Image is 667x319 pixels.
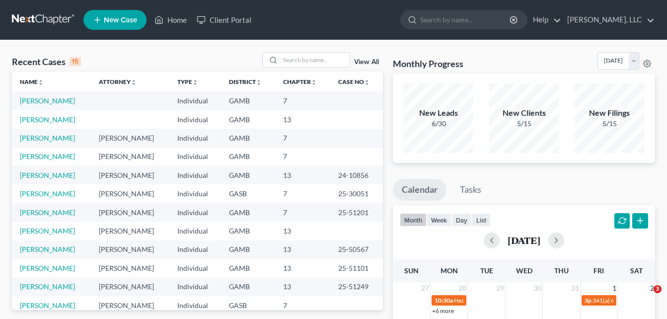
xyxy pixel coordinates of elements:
td: [PERSON_NAME] [91,148,170,166]
div: New Leads [404,107,473,119]
a: [PERSON_NAME] [20,189,75,198]
a: [PERSON_NAME] [20,301,75,310]
i: unfold_more [256,80,262,85]
span: 30 [532,282,542,294]
td: 13 [275,222,330,240]
span: 3 [654,285,662,293]
a: [PERSON_NAME] [20,264,75,272]
h3: Monthly Progress [393,58,463,70]
div: 6/30 [404,119,473,129]
td: GAMB [221,148,275,166]
td: 7 [275,184,330,203]
a: [PERSON_NAME] [20,227,75,235]
i: unfold_more [311,80,317,85]
a: Calendar [393,179,446,201]
td: [PERSON_NAME] [91,296,170,315]
td: 13 [275,259,330,277]
i: unfold_more [38,80,44,85]
td: 13 [275,166,330,184]
input: Search by name... [420,10,511,29]
i: unfold_more [192,80,198,85]
td: GAMB [221,278,275,296]
span: 2 [649,282,655,294]
input: Search by name... [280,53,350,67]
td: GASB [221,184,275,203]
td: Individual [169,148,221,166]
td: 25-30051 [330,184,383,203]
td: Individual [169,166,221,184]
button: week [427,213,451,227]
td: [PERSON_NAME] [91,259,170,277]
td: Individual [169,259,221,277]
a: [PERSON_NAME] [20,171,75,179]
td: GAMB [221,240,275,259]
span: Thu [554,266,569,275]
td: 7 [275,148,330,166]
a: Home [149,11,192,29]
td: [PERSON_NAME] [91,184,170,203]
span: 29 [495,282,505,294]
span: Wed [516,266,532,275]
a: [PERSON_NAME], LLC [562,11,655,29]
a: [PERSON_NAME] [20,208,75,217]
td: Individual [169,278,221,296]
a: View All [354,59,379,66]
td: [PERSON_NAME] [91,129,170,147]
div: Recent Cases [12,56,81,68]
i: unfold_more [131,80,137,85]
td: GAMB [221,110,275,129]
td: 7 [275,296,330,315]
td: 25-51101 [330,259,383,277]
td: Individual [169,110,221,129]
a: Tasks [451,179,490,201]
i: unfold_more [364,80,370,85]
td: GAMB [221,222,275,240]
a: [PERSON_NAME] [20,152,75,160]
td: GAMB [221,203,275,222]
td: Individual [169,240,221,259]
td: [PERSON_NAME] [91,203,170,222]
a: [PERSON_NAME] [20,245,75,253]
td: Individual [169,184,221,203]
div: New Filings [575,107,644,119]
button: list [472,213,491,227]
span: 10:30a [435,297,453,304]
a: Nameunfold_more [20,78,44,85]
td: GAMB [221,91,275,110]
span: Mon [441,266,458,275]
td: [PERSON_NAME] [91,222,170,240]
a: [PERSON_NAME] [20,282,75,291]
a: Districtunfold_more [229,78,262,85]
span: Sat [630,266,643,275]
span: 1 [611,282,617,294]
span: Fri [593,266,604,275]
td: 13 [275,110,330,129]
td: 7 [275,203,330,222]
a: Typeunfold_more [177,78,198,85]
a: Chapterunfold_more [283,78,317,85]
td: 24-10856 [330,166,383,184]
a: Client Portal [192,11,256,29]
td: 13 [275,240,330,259]
td: 25-51201 [330,203,383,222]
div: New Clients [489,107,559,119]
a: Attorneyunfold_more [99,78,137,85]
span: 31 [570,282,580,294]
div: 15 [70,57,81,66]
span: 3p [585,297,592,304]
div: 5/15 [575,119,644,129]
a: Case Nounfold_more [338,78,370,85]
span: Hearing for [PERSON_NAME] [454,297,531,304]
td: Individual [169,222,221,240]
td: [PERSON_NAME] [91,240,170,259]
span: Tue [480,266,493,275]
span: 27 [420,282,430,294]
td: Individual [169,129,221,147]
a: Help [528,11,561,29]
h2: [DATE] [508,235,540,245]
iframe: Intercom live chat [633,285,657,309]
div: 5/15 [489,119,559,129]
td: Individual [169,296,221,315]
span: Sun [404,266,419,275]
a: [PERSON_NAME] [20,134,75,142]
